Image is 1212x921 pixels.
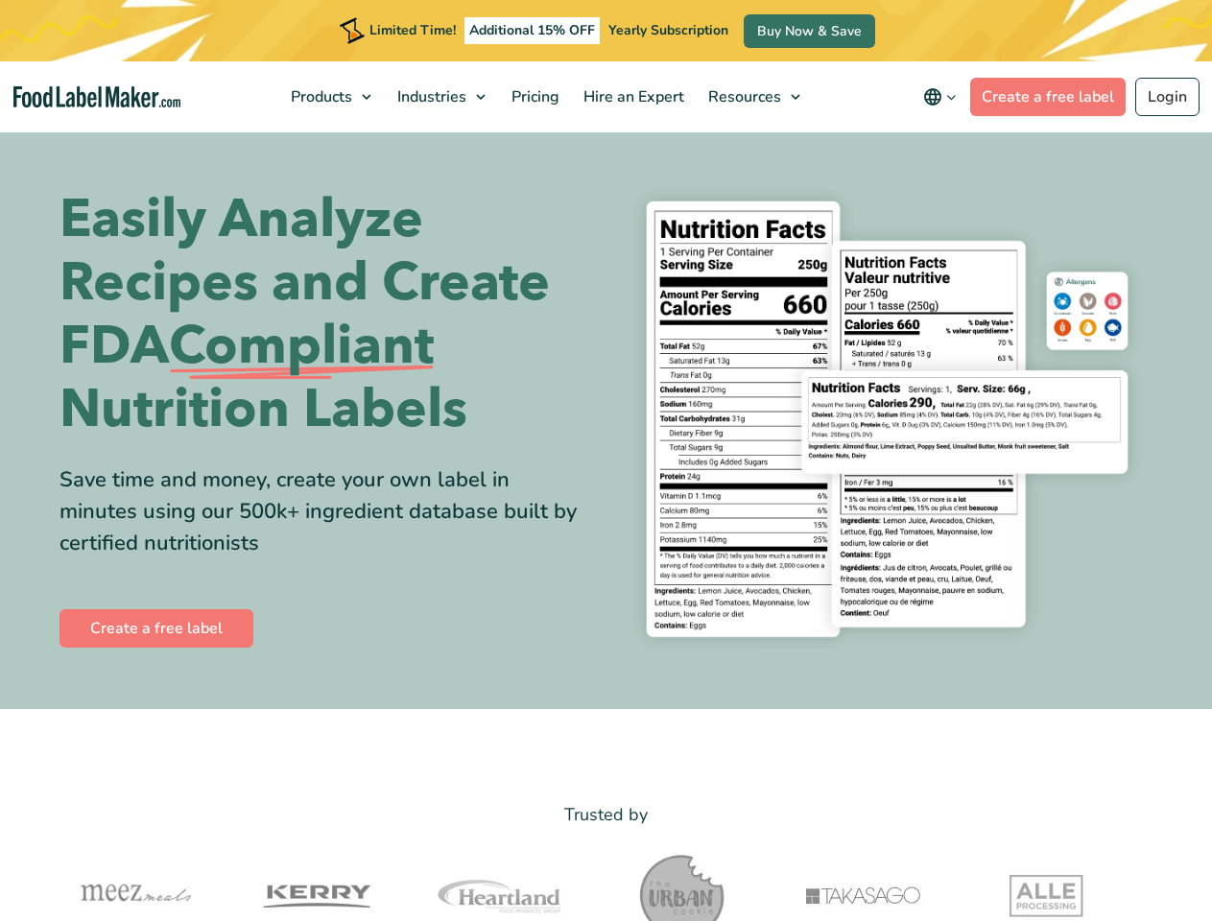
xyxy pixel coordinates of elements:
span: Compliant [169,315,434,378]
div: Save time and money, create your own label in minutes using our 500k+ ingredient database built b... [59,464,592,559]
span: Limited Time! [369,21,456,39]
span: Pricing [506,86,561,107]
span: Industries [392,86,468,107]
a: Create a free label [59,609,253,648]
a: Products [279,61,381,132]
a: Pricing [500,61,567,132]
span: Additional 15% OFF [464,17,600,44]
h1: Easily Analyze Recipes and Create FDA Nutrition Labels [59,188,592,441]
a: Login [1135,78,1200,116]
span: Resources [702,86,783,107]
span: Products [285,86,354,107]
a: Resources [697,61,810,132]
a: Industries [386,61,495,132]
a: Buy Now & Save [744,14,875,48]
a: Hire an Expert [572,61,692,132]
p: Trusted by [59,801,1153,829]
span: Hire an Expert [578,86,686,107]
span: Yearly Subscription [608,21,728,39]
a: Create a free label [970,78,1126,116]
